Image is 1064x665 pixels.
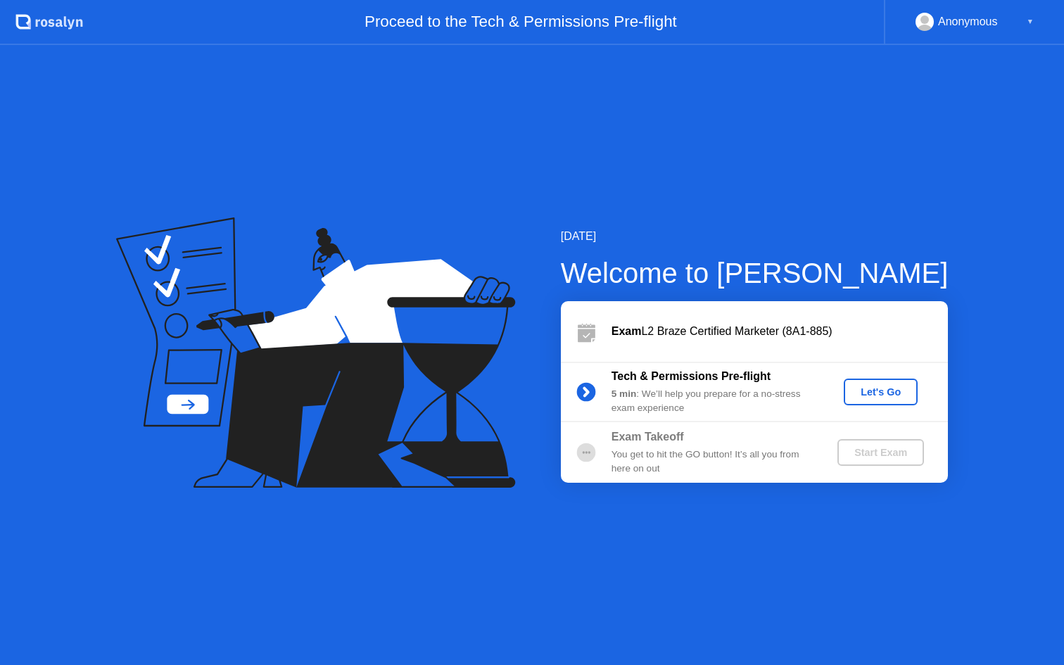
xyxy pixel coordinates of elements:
div: Start Exam [843,447,918,458]
div: L2 Braze Certified Marketer (8A1-885) [612,323,948,340]
button: Let's Go [844,379,918,405]
b: Exam Takeoff [612,431,684,443]
div: : We’ll help you prepare for a no-stress exam experience [612,387,814,416]
div: Let's Go [849,386,912,398]
b: Exam [612,325,642,337]
div: [DATE] [561,228,949,245]
b: 5 min [612,388,637,399]
div: Welcome to [PERSON_NAME] [561,252,949,294]
b: Tech & Permissions Pre-flight [612,370,771,382]
div: Anonymous [938,13,998,31]
div: ▼ [1027,13,1034,31]
div: You get to hit the GO button! It’s all you from here on out [612,448,814,476]
button: Start Exam [837,439,924,466]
